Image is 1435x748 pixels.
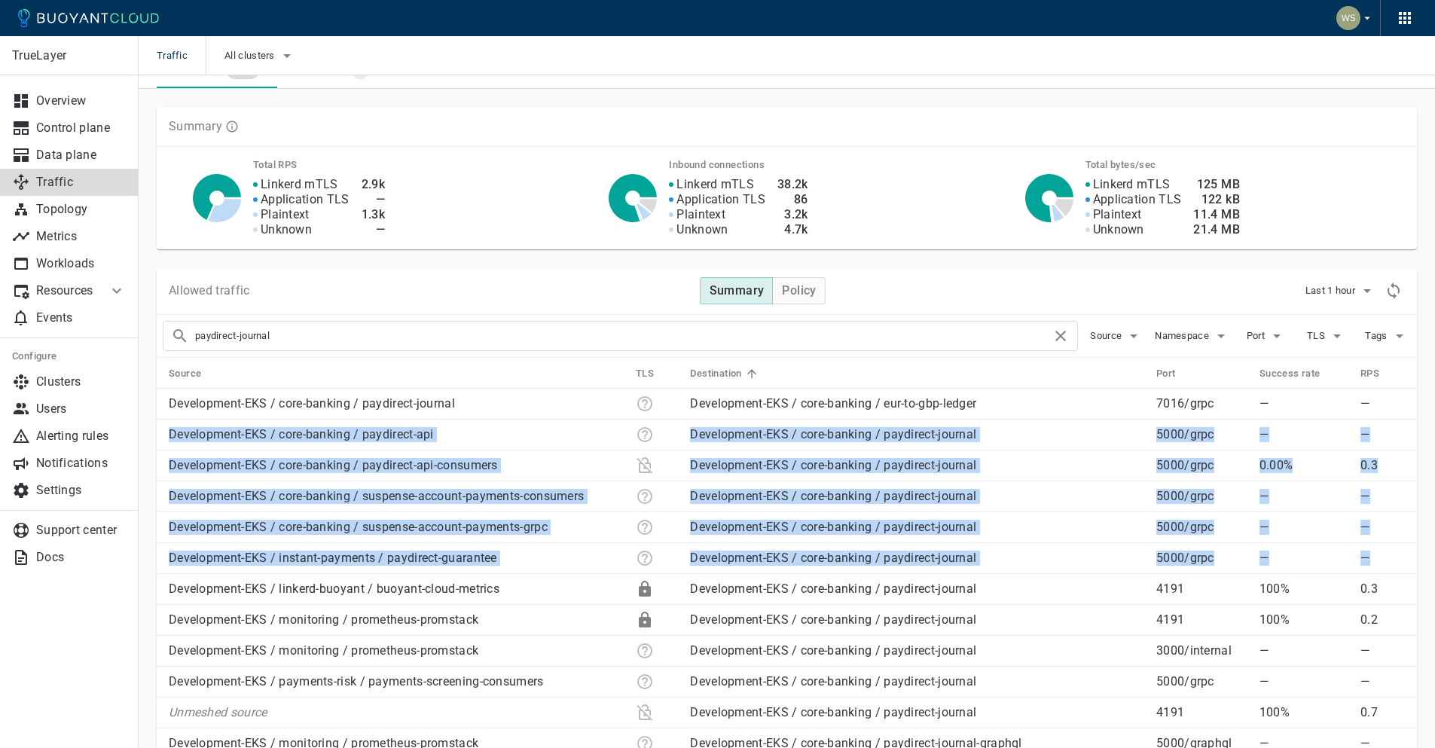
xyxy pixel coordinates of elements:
[1156,582,1247,597] p: 4191
[362,222,386,237] h4: —
[636,518,654,536] div: Unknown
[169,643,478,658] a: Development-EKS / monitoring / prometheus-promstack
[690,674,976,688] a: Development-EKS / core-banking / paydirect-journal
[1336,6,1360,30] img: Weichung Shaw
[676,192,765,207] p: Application TLS
[12,350,126,362] h5: Configure
[1193,207,1240,222] h4: 11.4 MB
[1259,551,1348,566] p: —
[169,396,455,411] a: Development-EKS / core-banking / paydirect-journal
[1259,489,1348,504] p: —
[36,202,126,217] p: Topology
[169,458,498,472] a: Development-EKS / core-banking / paydirect-api-consumers
[636,426,654,444] div: Unknown
[261,177,338,192] p: Linkerd mTLS
[636,395,654,413] div: Unknown
[1259,368,1321,380] h5: Success rate
[1242,325,1290,347] button: Port
[1360,551,1405,566] p: —
[690,458,976,472] a: Development-EKS / core-banking / paydirect-journal
[195,325,1052,347] input: Search
[12,48,125,63] p: TrueLayer
[1156,427,1247,442] p: 5000 / grpc
[169,582,499,596] a: Development-EKS / linkerd-buoyant / buoyant-cloud-metrics
[36,456,126,471] p: Notifications
[36,148,126,163] p: Data plane
[1259,612,1348,627] p: 100%
[1360,582,1405,597] p: 0.3
[1093,222,1144,237] p: Unknown
[690,367,761,380] span: Destination
[1259,643,1348,658] p: —
[169,119,222,134] p: Summary
[224,44,296,67] button: All clusters
[1259,367,1340,380] span: Success rate
[777,177,808,192] h4: 38.2k
[1360,489,1405,504] p: —
[169,489,584,503] a: Development-EKS / core-banking / suspense-account-payments-consumers
[690,705,976,719] a: Development-EKS / core-banking / paydirect-journal
[690,427,976,441] a: Development-EKS / core-banking / paydirect-journal
[1193,192,1240,207] h4: 122 kB
[36,121,126,136] p: Control plane
[36,256,126,271] p: Workloads
[36,374,126,389] p: Clusters
[1156,551,1247,566] p: 5000 / grpc
[1093,192,1182,207] p: Application TLS
[1365,330,1390,342] span: Tags
[36,550,126,565] p: Docs
[636,367,673,380] span: TLS
[1360,367,1399,380] span: RPS
[690,520,976,534] a: Development-EKS / core-banking / paydirect-journal
[1302,325,1351,347] button: TLS
[1156,458,1247,473] p: 5000 / grpc
[36,523,126,538] p: Support center
[1193,177,1240,192] h4: 125 MB
[710,283,765,298] h4: Summary
[36,283,96,298] p: Resources
[224,50,278,62] span: All clusters
[36,93,126,108] p: Overview
[772,277,825,304] button: Policy
[700,277,774,304] button: Summary
[169,612,478,627] a: Development-EKS / monitoring / prometheus-promstack
[777,222,808,237] h4: 4.7k
[1259,458,1348,473] p: 0.00%
[261,192,350,207] p: Application TLS
[1360,396,1405,411] p: —
[36,483,126,498] p: Settings
[169,283,250,298] p: Allowed traffic
[676,222,728,237] p: Unknown
[690,396,976,411] a: Development-EKS / core-banking / eur-to-gbp-ledger
[1360,674,1405,689] p: —
[1360,427,1405,442] p: —
[36,401,126,417] p: Users
[1093,207,1142,222] p: Plaintext
[1360,612,1405,627] p: 0.2
[36,175,126,190] p: Traffic
[157,36,206,75] span: Traffic
[1259,705,1348,720] p: 100%
[690,643,976,658] a: Development-EKS / core-banking / paydirect-journal
[676,207,725,222] p: Plaintext
[169,427,434,441] a: Development-EKS / core-banking / paydirect-api
[690,368,741,380] h5: Destination
[169,705,624,720] p: Unmeshed source
[169,674,544,688] a: Development-EKS / payments-risk / payments-screening-consumers
[36,229,126,244] p: Metrics
[1259,427,1348,442] p: —
[690,551,976,565] a: Development-EKS / core-banking / paydirect-journal
[1156,643,1247,658] p: 3000 / internal
[782,283,816,298] h4: Policy
[636,642,654,660] div: Unknown
[1360,458,1405,473] p: 0.3
[1156,367,1195,380] span: Port
[636,456,654,475] div: Plaintext
[636,549,654,567] div: Unknown
[1305,279,1376,302] button: Last 1 hour
[362,192,386,207] h4: —
[777,192,808,207] h4: 86
[362,207,386,222] h4: 1.3k
[261,222,312,237] p: Unknown
[676,177,754,192] p: Linkerd mTLS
